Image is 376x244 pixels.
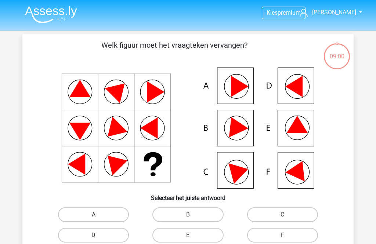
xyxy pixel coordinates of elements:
[152,228,223,243] label: E
[312,9,356,16] span: [PERSON_NAME]
[58,228,129,243] label: D
[34,189,342,201] h6: Selecteer het juiste antwoord
[278,9,301,16] span: premium
[25,6,77,23] img: Assessly
[247,228,318,243] label: F
[297,8,357,17] a: [PERSON_NAME]
[58,207,129,222] label: A
[267,9,278,16] span: Kies
[323,43,351,61] div: 09:00
[152,207,223,222] label: B
[247,207,318,222] label: C
[34,40,314,62] p: Welk figuur moet het vraagteken vervangen?
[262,8,305,18] a: Kiespremium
